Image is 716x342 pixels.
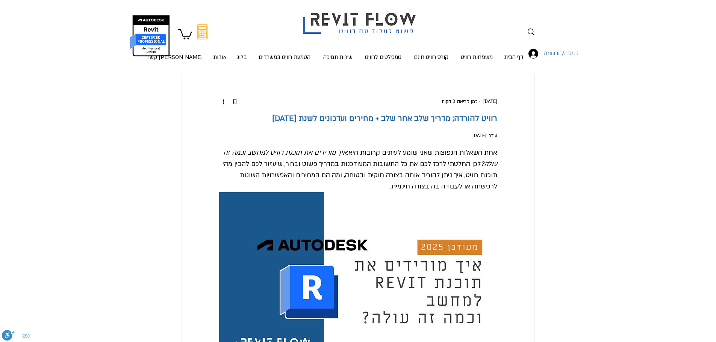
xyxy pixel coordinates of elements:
p: שירות תמיכה [320,47,356,68]
a: שירות תמיכה [317,46,359,61]
a: אודות [208,46,232,61]
p: קורס רוויט חינם [411,47,451,68]
a: [PERSON_NAME] קשר [177,46,208,61]
p: דף הבית [501,47,527,68]
p: טמפלטים לרוויט [362,47,404,68]
p: משפחות רוויט [458,47,496,68]
a: דף הבית [499,46,529,61]
a: קורס רוויט חינם [407,46,455,61]
p: הטמעת רוויט במשרדים [256,47,313,68]
a: טמפלטים לרוויט [359,46,407,61]
span: 18 ביולי [472,133,486,139]
a: בלוג [232,46,252,61]
nav: אתר [173,46,529,61]
p: עודכן: [219,132,497,140]
span: איך מורידים את תוכנת רוויט למחשב וכמה זה עולה? [221,148,497,168]
h1: רוויט להורדה; מדריך שלב אחר שלב + מחירים ועדכונים לשנת [DATE] [219,113,497,125]
span: אחת השאלות הנפוצות שאני שומע לעיתים קרובות היא: [347,148,497,157]
span: כניסה/הרשמה [541,49,581,59]
button: כניסה/הרשמה [523,47,557,61]
span: 6 באפר׳ [483,98,497,104]
span: לכן החלטתי לרכז לכם את כל התשובות המעודכנות במדריך פשוט וברור, שיעזור לכם להבין מהי תוכנת רוויט, ... [221,160,497,191]
a: הטמעת רוויט במשרדים [252,46,317,61]
img: autodesk certified professional in revit for architectural design יונתן אלדד [129,15,171,57]
img: Revit flow logo פשוט לעבוד עם רוויט [295,1,425,36]
p: אודות [210,47,230,68]
button: פעולות נוספות [219,97,228,106]
p: בלוג [234,47,250,68]
a: משפחות רוויט [455,46,499,61]
span: זמן קריאה 3 דקות [442,98,477,104]
p: [PERSON_NAME] קשר [144,47,206,68]
svg: מחשבון מעבר מאוטוקאד לרוויט [197,24,208,39]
